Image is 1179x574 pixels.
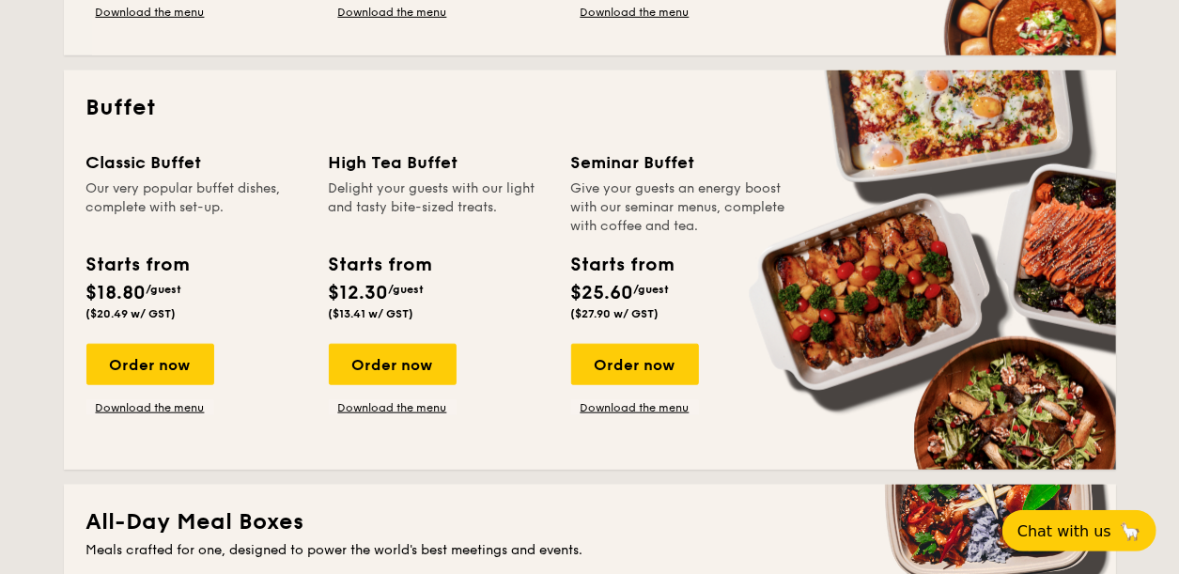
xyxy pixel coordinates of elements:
[86,507,1094,537] h2: All-Day Meal Boxes
[329,344,457,385] div: Order now
[571,179,791,236] div: Give your guests an energy boost with our seminar menus, complete with coffee and tea.
[571,251,674,279] div: Starts from
[1119,520,1141,542] span: 🦙
[329,400,457,415] a: Download the menu
[571,5,699,20] a: Download the menu
[329,149,549,176] div: High Tea Buffet
[329,179,549,236] div: Delight your guests with our light and tasty bite-sized treats.
[634,283,670,296] span: /guest
[86,344,214,385] div: Order now
[329,251,431,279] div: Starts from
[571,282,634,304] span: $25.60
[86,149,306,176] div: Classic Buffet
[86,400,214,415] a: Download the menu
[571,400,699,415] a: Download the menu
[1002,510,1156,551] button: Chat with us🦙
[86,179,306,236] div: Our very popular buffet dishes, complete with set-up.
[86,93,1094,123] h2: Buffet
[147,283,182,296] span: /guest
[86,541,1094,560] div: Meals crafted for one, designed to power the world's best meetings and events.
[86,5,214,20] a: Download the menu
[86,282,147,304] span: $18.80
[329,5,457,20] a: Download the menu
[1017,522,1111,540] span: Chat with us
[571,307,659,320] span: ($27.90 w/ GST)
[571,344,699,385] div: Order now
[329,282,389,304] span: $12.30
[571,149,791,176] div: Seminar Buffet
[86,307,177,320] span: ($20.49 w/ GST)
[389,283,425,296] span: /guest
[86,251,189,279] div: Starts from
[329,307,414,320] span: ($13.41 w/ GST)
